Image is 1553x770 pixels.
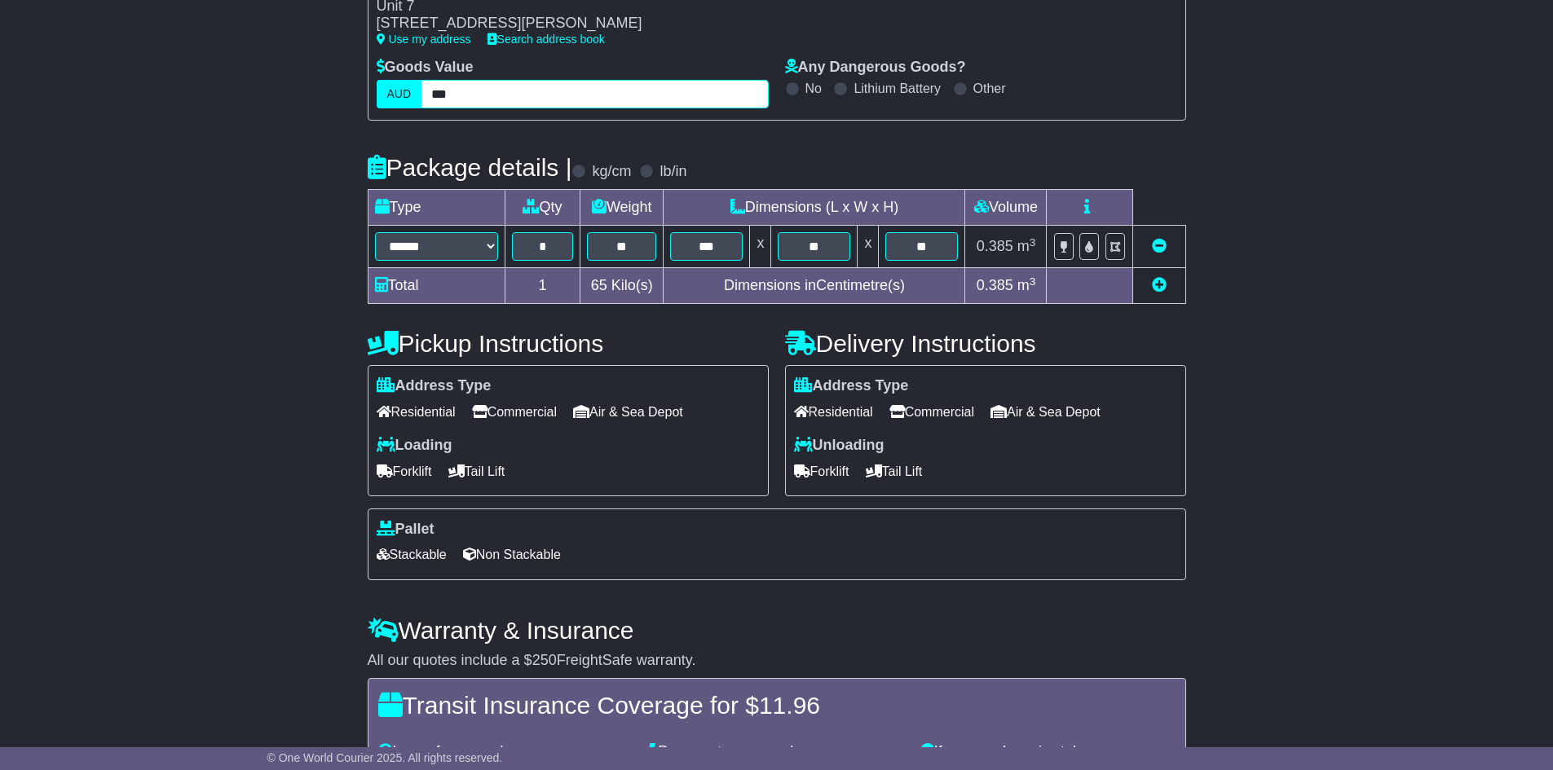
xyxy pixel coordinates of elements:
[580,190,664,226] td: Weight
[1152,238,1167,254] a: Remove this item
[580,268,664,304] td: Kilo(s)
[368,190,505,226] td: Type
[463,542,561,567] span: Non Stackable
[377,437,452,455] label: Loading
[592,163,631,181] label: kg/cm
[785,330,1186,357] h4: Delivery Instructions
[889,399,974,425] span: Commercial
[1017,277,1036,293] span: m
[990,399,1101,425] span: Air & Sea Depot
[750,226,771,268] td: x
[573,399,683,425] span: Air & Sea Depot
[854,81,941,96] label: Lithium Battery
[505,190,580,226] td: Qty
[488,33,605,46] a: Search address book
[377,15,739,33] div: [STREET_ADDRESS][PERSON_NAME]
[973,81,1006,96] label: Other
[965,190,1047,226] td: Volume
[378,692,1176,719] h4: Transit Insurance Coverage for $
[785,59,966,77] label: Any Dangerous Goods?
[368,652,1186,670] div: All our quotes include a $ FreightSafe warranty.
[377,459,432,484] span: Forklift
[377,33,471,46] a: Use my address
[977,238,1013,254] span: 0.385
[377,59,474,77] label: Goods Value
[977,277,1013,293] span: 0.385
[1030,275,1036,288] sup: 3
[794,377,909,395] label: Address Type
[377,542,447,567] span: Stackable
[1017,238,1036,254] span: m
[1152,277,1167,293] a: Add new item
[368,330,769,357] h4: Pickup Instructions
[641,743,912,761] div: Damage to your package
[377,377,492,395] label: Address Type
[368,154,572,181] h4: Package details |
[532,652,557,668] span: 250
[505,268,580,304] td: 1
[377,399,456,425] span: Residential
[368,268,505,304] td: Total
[591,277,607,293] span: 65
[794,399,873,425] span: Residential
[664,190,965,226] td: Dimensions (L x W x H)
[759,692,820,719] span: 11.96
[377,521,435,539] label: Pallet
[1030,236,1036,249] sup: 3
[805,81,822,96] label: No
[368,617,1186,644] h4: Warranty & Insurance
[448,459,505,484] span: Tail Lift
[858,226,879,268] td: x
[370,743,642,761] div: Loss of your package
[377,80,422,108] label: AUD
[267,751,503,764] span: © One World Courier 2025. All rights reserved.
[794,459,849,484] span: Forklift
[912,743,1184,761] div: If your package is stolen
[472,399,557,425] span: Commercial
[794,437,885,455] label: Unloading
[660,163,686,181] label: lb/in
[866,459,923,484] span: Tail Lift
[664,268,965,304] td: Dimensions in Centimetre(s)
